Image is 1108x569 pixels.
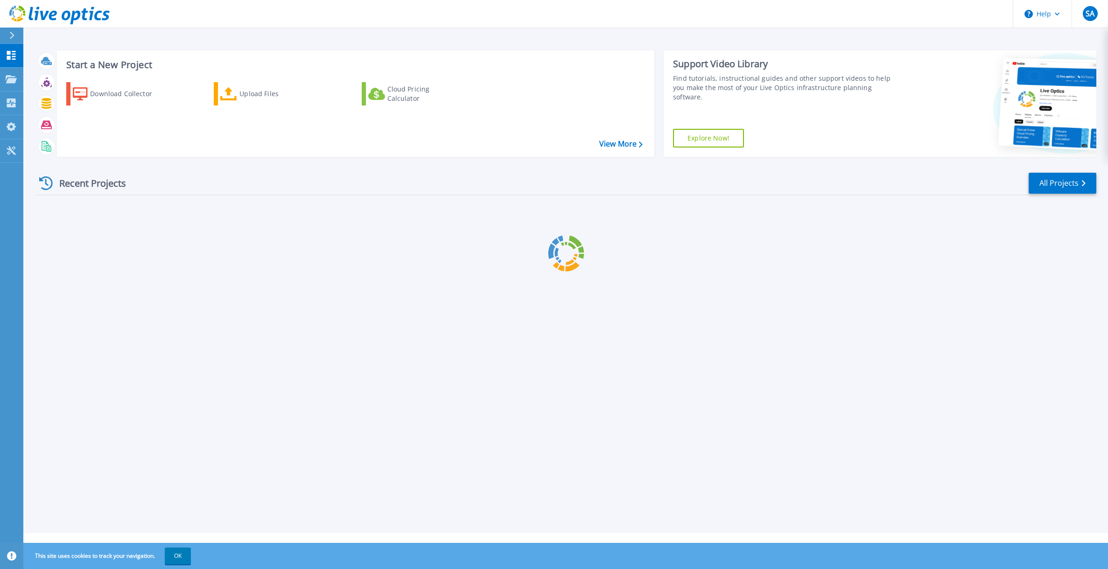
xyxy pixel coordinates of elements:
[362,82,466,105] a: Cloud Pricing Calculator
[387,84,462,103] div: Cloud Pricing Calculator
[26,548,191,564] span: This site uses cookies to track your navigation.
[90,84,165,103] div: Download Collector
[1029,173,1096,194] a: All Projects
[673,74,896,102] div: Find tutorials, instructional guides and other support videos to help you make the most of your L...
[66,60,642,70] h3: Start a New Project
[214,82,318,105] a: Upload Files
[599,140,643,148] a: View More
[36,172,139,195] div: Recent Projects
[673,58,896,70] div: Support Video Library
[239,84,314,103] div: Upload Files
[1086,10,1094,17] span: SA
[673,129,744,148] a: Explore Now!
[66,82,170,105] a: Download Collector
[165,548,191,564] button: OK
